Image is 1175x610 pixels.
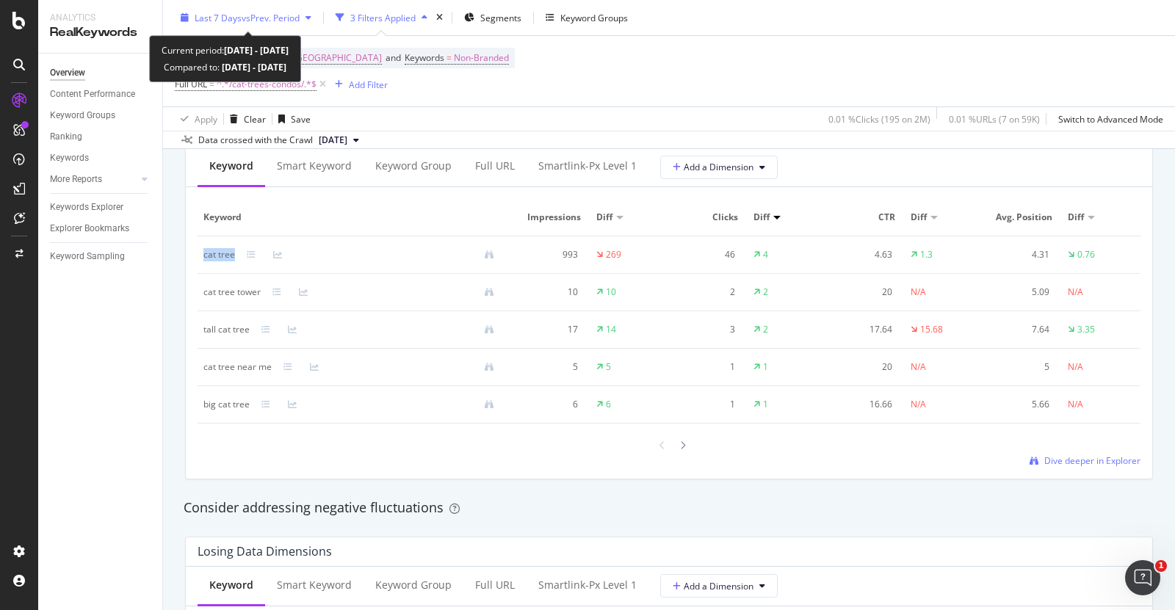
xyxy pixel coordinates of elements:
span: Non-Branded [454,48,509,68]
div: Save [291,112,311,125]
a: Dive deeper in Explorer [1030,454,1140,467]
div: 4.63 [832,248,892,261]
button: Save [272,107,311,131]
span: Avg. Position [989,211,1052,224]
div: Keyword Group [375,578,452,592]
div: Keywords Explorer [50,200,123,215]
div: smartlink-px Level 1 [538,578,637,592]
div: Keyword Sampling [50,249,125,264]
span: Impressions [518,211,581,224]
div: 5 [518,360,578,374]
a: Keywords Explorer [50,200,152,215]
iframe: Intercom live chat [1125,560,1160,595]
div: 0.01 % URLs ( 7 on 59K ) [949,112,1040,125]
div: RealKeywords [50,24,151,41]
div: 0.01 % Clicks ( 195 on 2M ) [828,112,930,125]
a: Overview [50,65,152,81]
div: 16.66 [832,398,892,411]
button: Segments [458,6,527,29]
div: 46 [675,248,735,261]
div: 1 [763,360,768,374]
div: 1 [675,360,735,374]
div: Smart Keyword [277,578,352,592]
span: ^.*/cat-trees-condos/.*$ [217,74,317,95]
span: Full URL [175,78,207,90]
div: N/A [911,360,926,374]
button: Clear [224,107,266,131]
b: [DATE] - [DATE] [224,44,289,57]
span: = [446,51,452,64]
div: 7.64 [989,323,1049,336]
div: 2 [675,286,735,299]
div: Keyword [209,578,253,592]
button: Add Filter [329,76,388,93]
div: Full URL [475,159,515,173]
span: Keywords [405,51,444,64]
div: 3 Filters Applied [350,11,416,23]
span: Diff [1068,211,1084,224]
span: vs Prev. Period [242,11,300,23]
a: Ranking [50,129,152,145]
div: 5 [606,360,611,374]
div: 2 [763,286,768,299]
div: Keyword Groups [560,11,628,23]
div: 20 [832,360,892,374]
div: Compared to: [164,59,286,76]
div: 14 [606,323,616,336]
div: N/A [1068,286,1083,299]
div: cat tree [203,248,235,261]
div: Data crossed with the Crawl [198,134,313,147]
div: 5 [989,360,1049,374]
div: Content Performance [50,87,135,102]
span: = [209,78,214,90]
div: Apply [195,112,217,125]
span: Last 7 Days [195,11,242,23]
a: More Reports [50,172,137,187]
div: N/A [1068,398,1083,411]
div: 3 [675,323,735,336]
div: Smart Keyword [277,159,352,173]
span: Diff [911,211,927,224]
div: 1 [675,398,735,411]
div: 5.66 [989,398,1049,411]
div: Clear [244,112,266,125]
div: 4 [763,248,768,261]
div: Switch to Advanced Mode [1058,112,1163,125]
a: Content Performance [50,87,152,102]
div: 15.68 [920,323,943,336]
button: Keyword Groups [540,6,634,29]
div: tall cat tree [203,323,250,336]
span: and [386,51,401,64]
div: cat tree near me [203,360,272,374]
div: 0.76 [1077,248,1095,261]
div: Explorer Bookmarks [50,221,129,236]
div: 6 [606,398,611,411]
span: Add a Dimension [673,580,753,592]
button: Add a Dimension [660,574,778,598]
span: Dive deeper in Explorer [1044,454,1140,467]
a: Explorer Bookmarks [50,221,152,236]
a: Keyword Sampling [50,249,152,264]
div: big cat tree [203,398,250,411]
div: 4.31 [989,248,1049,261]
div: Keyword Group [375,159,452,173]
button: 3 Filters Applied [330,6,433,29]
div: Overview [50,65,85,81]
div: smartlink-px Level 1 [538,159,637,173]
div: Current period: [162,42,289,59]
b: [DATE] - [DATE] [220,61,286,73]
div: Consider addressing negative fluctuations [184,498,1154,518]
div: times [433,10,446,25]
div: 269 [606,248,621,261]
div: 17 [518,323,578,336]
div: 993 [518,248,578,261]
div: More Reports [50,172,102,187]
span: Keyword [203,211,502,224]
div: 1.3 [920,248,933,261]
div: Keywords [50,150,89,166]
div: 10 [518,286,578,299]
div: N/A [1068,360,1083,374]
div: 2 [763,323,768,336]
a: Keyword Groups [50,108,152,123]
span: Segments [480,11,521,23]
